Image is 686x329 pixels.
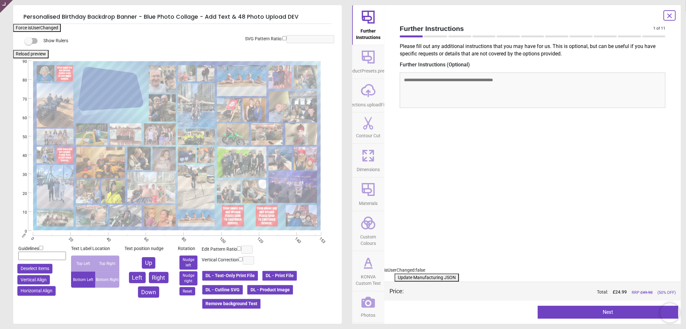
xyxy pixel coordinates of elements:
[615,289,627,295] span: 24.99
[23,10,332,24] h5: Personalised Birthday Backdrop Banner - Blue Photo Collage - Add Text & 48 Photo Upload DEV
[13,50,49,58] button: Reload preview
[13,24,61,32] button: Force isUserChanged
[352,251,384,291] button: KONVA Custom Text
[202,257,239,263] label: Vertical Correction
[29,37,342,45] div: Show Rulers
[640,290,653,295] span: £ 49.98
[15,59,27,64] span: 90
[653,26,665,31] span: 1 of 11
[179,271,197,285] button: Nudge right
[17,286,56,296] button: Horizontal Align
[359,197,378,207] span: Materials
[660,303,680,323] iframe: Brevo live chat
[352,112,384,143] button: Contour Cut
[17,275,50,285] button: Vertical Align
[18,246,39,251] span: Guidelines
[352,178,384,211] button: Materials
[384,267,681,274] div: isUserChanged: false
[142,257,155,268] button: Up
[202,246,237,253] label: Edit Pattern Ratio
[95,256,119,272] div: Top Right
[349,99,388,108] span: sections.uploadFile
[352,45,384,79] button: productPresets.preset
[178,246,199,252] div: Rotation
[352,291,384,323] button: Photos
[352,144,384,177] button: Dimensions
[245,36,282,42] label: SVG Pattern Ratio:
[71,246,119,252] div: Text Label Location
[538,306,678,319] button: Next
[400,24,653,33] span: Further Instructions
[129,272,146,283] button: Left
[353,231,384,247] span: Custom Colours
[413,289,676,295] div: Total:
[400,61,665,68] label: Further Instructions (Optional)
[395,274,459,282] button: Update Manufacturing JSON
[202,270,259,281] button: DL - Text-Only Print File
[95,272,119,288] div: Bottom Right
[346,65,391,74] span: productPresets.preset
[179,287,195,296] button: Reset
[352,211,384,251] button: Custom Colours
[352,79,384,112] button: sections.uploadFile
[356,130,380,139] span: Contour Cut
[613,289,627,295] span: £
[71,256,95,272] div: Top Left
[357,163,380,173] span: Dimensions
[202,298,261,309] button: Remove background Test
[389,287,404,295] div: Price :
[17,264,52,274] button: Deselect items
[262,270,297,281] button: DL - Print File
[247,285,294,295] button: DL - Product Image
[124,246,173,252] div: Text position nudge
[71,272,95,288] div: Bottom Left
[353,25,384,41] span: Further Instructions
[138,286,159,298] button: Down
[179,256,197,270] button: Nudge left
[361,309,376,319] span: Photos
[352,5,384,45] button: Further Instructions
[149,272,169,283] button: Right
[632,290,653,295] span: RRP
[353,271,384,286] span: KONVA Custom Text
[202,285,243,295] button: DL - Cutline SVG
[657,290,676,295] span: (50% OFF)
[400,43,671,57] p: Please fill out any additional instructions that you may have for us. This is optional, but can b...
